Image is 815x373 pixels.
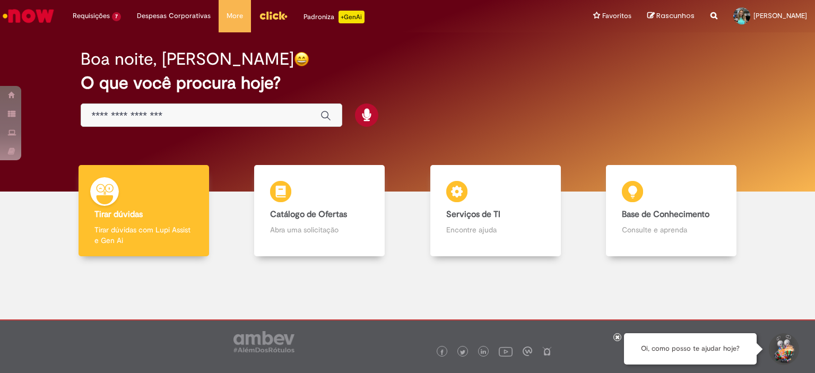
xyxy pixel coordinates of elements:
[407,165,584,257] a: Serviços de TI Encontre ajuda
[647,11,695,21] a: Rascunhos
[137,11,211,21] span: Despesas Corporativas
[499,344,513,358] img: logo_footer_youtube.png
[270,224,369,235] p: Abra uma solicitação
[523,346,532,356] img: logo_footer_workplace.png
[767,333,799,365] button: Iniciar Conversa de Suporte
[259,7,288,23] img: click_logo_yellow_360x200.png
[56,165,232,257] a: Tirar dúvidas Tirar dúvidas com Lupi Assist e Gen Ai
[446,209,500,220] b: Serviços de TI
[304,11,365,23] div: Padroniza
[584,165,760,257] a: Base de Conhecimento Consulte e aprenda
[227,11,243,21] span: More
[94,224,193,246] p: Tirar dúvidas com Lupi Assist e Gen Ai
[112,12,121,21] span: 7
[81,74,735,92] h2: O que você procura hoje?
[270,209,347,220] b: Catálogo de Ofertas
[446,224,545,235] p: Encontre ajuda
[73,11,110,21] span: Requisições
[602,11,631,21] span: Favoritos
[624,333,757,365] div: Oi, como posso te ajudar hoje?
[232,165,408,257] a: Catálogo de Ofertas Abra uma solicitação
[81,50,294,68] h2: Boa noite, [PERSON_NAME]
[622,209,709,220] b: Base de Conhecimento
[656,11,695,21] span: Rascunhos
[94,209,143,220] b: Tirar dúvidas
[622,224,721,235] p: Consulte e aprenda
[439,350,445,355] img: logo_footer_facebook.png
[1,5,56,27] img: ServiceNow
[294,51,309,67] img: happy-face.png
[481,349,486,355] img: logo_footer_linkedin.png
[542,346,552,356] img: logo_footer_naosei.png
[460,350,465,355] img: logo_footer_twitter.png
[233,331,294,352] img: logo_footer_ambev_rotulo_gray.png
[339,11,365,23] p: +GenAi
[753,11,807,20] span: [PERSON_NAME]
